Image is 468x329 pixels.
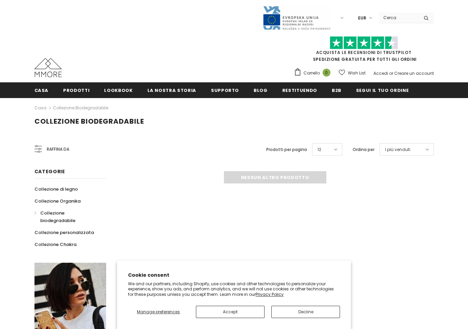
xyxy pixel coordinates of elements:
span: B2B [332,87,341,94]
a: B2B [332,82,341,98]
span: EUR [358,15,366,22]
a: Blog [254,82,268,98]
a: Lookbook [104,82,132,98]
a: Javni Razpis [263,15,331,20]
a: Wish List [339,67,366,79]
a: Restituendo [282,82,317,98]
span: Collezione personalizzata [34,229,94,236]
button: Accept [196,306,265,318]
a: Prodotti [63,82,89,98]
button: Decline [271,306,340,318]
span: Segui il tuo ordine [356,87,409,94]
span: or [389,70,393,76]
a: Collezione di legno [34,183,78,195]
input: Search Site [379,13,419,23]
p: We and our partners, including Shopify, use cookies and other technologies to personalize your ex... [128,281,340,297]
a: Segui il tuo ordine [356,82,409,98]
a: Casa [34,104,46,112]
a: supporto [211,82,239,98]
span: Collezione biodegradabile [40,210,75,224]
span: 12 [317,146,321,153]
button: Manage preferences [128,306,189,318]
span: Prodotti [63,87,89,94]
a: La nostra storia [147,82,196,98]
img: Javni Razpis [263,5,331,30]
span: SPEDIZIONE GRATUITA PER TUTTI GLI ORDINI [294,39,434,62]
a: Privacy Policy [256,291,284,297]
a: Collezione Organika [34,195,81,207]
a: Casa [34,82,49,98]
span: Carrello [303,70,320,77]
span: supporto [211,87,239,94]
span: Raffina da [47,146,69,153]
img: Casi MMORE [34,58,62,77]
span: Collezione di legno [34,186,78,192]
label: Prodotti per pagina [266,146,307,153]
h2: Cookie consent [128,272,340,279]
a: Collezione Chakra [34,238,76,250]
a: Accedi [373,70,388,76]
span: Manage preferences [137,309,180,315]
a: Carrello 0 [294,68,334,78]
span: Collezione Organika [34,198,81,204]
label: Ordina per [353,146,374,153]
span: Wish List [348,70,366,77]
span: Restituendo [282,87,317,94]
span: Lookbook [104,87,132,94]
span: 0 [323,69,330,77]
span: Blog [254,87,268,94]
span: Categorie [34,168,65,175]
span: I più venduti [385,146,410,153]
span: La nostra storia [147,87,196,94]
a: Collezione biodegradabile [53,105,108,111]
a: Collezione biodegradabile [34,207,99,227]
img: Fidati di Pilot Stars [330,36,398,50]
span: Casa [34,87,49,94]
a: Collezione personalizzata [34,227,94,238]
a: Acquista le recensioni di TrustPilot [316,50,412,55]
span: Collezione Chakra [34,241,76,248]
span: Collezione biodegradabile [34,116,144,126]
a: Creare un account [394,70,434,76]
